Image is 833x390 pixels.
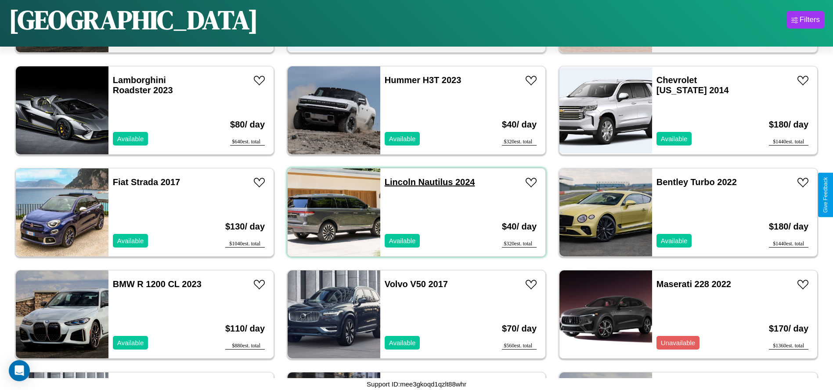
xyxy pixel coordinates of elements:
div: $ 1360 est. total [769,343,808,350]
p: Available [389,133,416,145]
div: $ 320 est. total [502,241,537,248]
a: Hummer H3T 2023 [385,75,462,85]
p: Available [389,235,416,247]
div: Open Intercom Messenger [9,360,30,381]
p: Available [389,337,416,349]
div: $ 1440 est. total [769,139,808,146]
div: $ 880 est. total [225,343,265,350]
div: $ 640 est. total [230,139,265,146]
p: Unavailable [661,337,695,349]
p: Available [661,235,688,247]
a: Maserati 228 2022 [656,279,731,289]
a: BMW R 1200 CL 2023 [113,279,202,289]
div: $ 1040 est. total [225,241,265,248]
a: Lamborghini Roadster 2023 [113,75,173,95]
p: Support ID: mee3gkoqd1qzlt88whr [367,378,466,390]
h3: $ 80 / day [230,111,265,139]
div: $ 320 est. total [502,139,537,146]
a: Chevrolet [US_STATE] 2014 [656,75,729,95]
button: Filters [787,11,824,29]
div: Give Feedback [822,177,829,213]
p: Available [117,133,144,145]
h3: $ 70 / day [502,315,537,343]
h3: $ 40 / day [502,111,537,139]
a: Volvo V50 2017 [385,279,448,289]
h3: $ 110 / day [225,315,265,343]
h3: $ 180 / day [769,213,808,241]
a: Bentley Turbo 2022 [656,177,737,187]
div: $ 1440 est. total [769,241,808,248]
p: Available [117,235,144,247]
h3: $ 170 / day [769,315,808,343]
a: Fiat Strada 2017 [113,177,180,187]
h3: $ 130 / day [225,213,265,241]
h1: [GEOGRAPHIC_DATA] [9,2,258,38]
p: Available [117,337,144,349]
div: $ 560 est. total [502,343,537,350]
a: Lincoln Nautilus 2024 [385,177,475,187]
h3: $ 180 / day [769,111,808,139]
p: Available [661,133,688,145]
h3: $ 40 / day [502,213,537,241]
div: Filters [800,15,820,24]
